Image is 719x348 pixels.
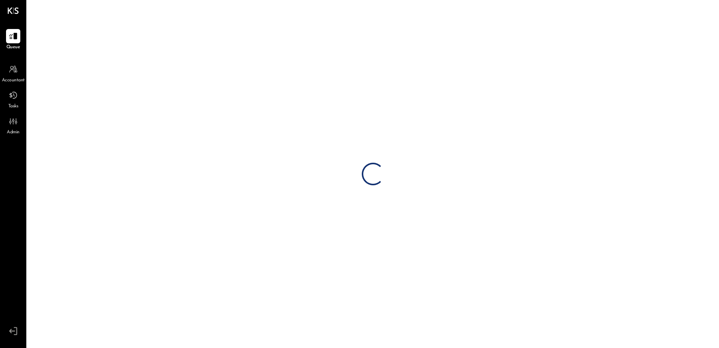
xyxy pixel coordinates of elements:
span: Tasks [8,103,18,110]
span: Accountant [2,77,25,84]
span: Queue [6,44,20,51]
a: Tasks [0,88,26,110]
a: Queue [0,29,26,51]
a: Admin [0,114,26,136]
span: Admin [7,129,20,136]
a: Accountant [0,62,26,84]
